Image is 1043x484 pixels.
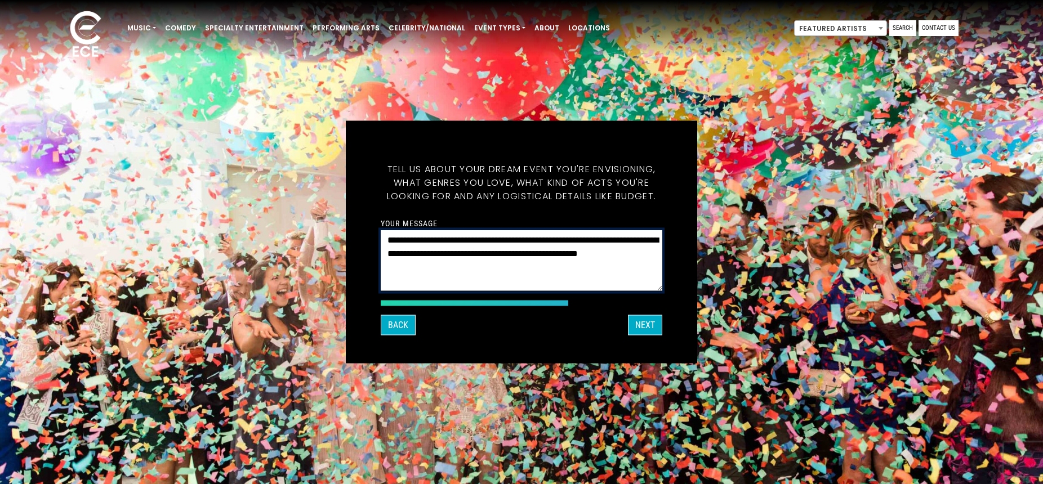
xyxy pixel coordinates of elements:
h5: Tell us about your dream event you're envisioning, what genres you love, what kind of acts you're... [381,149,662,217]
a: Search [889,20,916,36]
img: ece_new_logo_whitev2-1.png [57,8,114,62]
a: Specialty Entertainment [200,19,308,38]
span: Featured Artists [794,20,887,36]
a: About [530,19,564,38]
a: Music [123,19,161,38]
a: Comedy [161,19,200,38]
button: Back [381,315,416,335]
a: Event Types [470,19,530,38]
button: Next [628,315,662,335]
a: Locations [564,19,614,38]
span: Featured Artists [795,21,886,37]
a: Performing Arts [308,19,384,38]
a: Contact Us [919,20,959,36]
a: Celebrity/National [384,19,470,38]
label: Your message [381,218,438,228]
